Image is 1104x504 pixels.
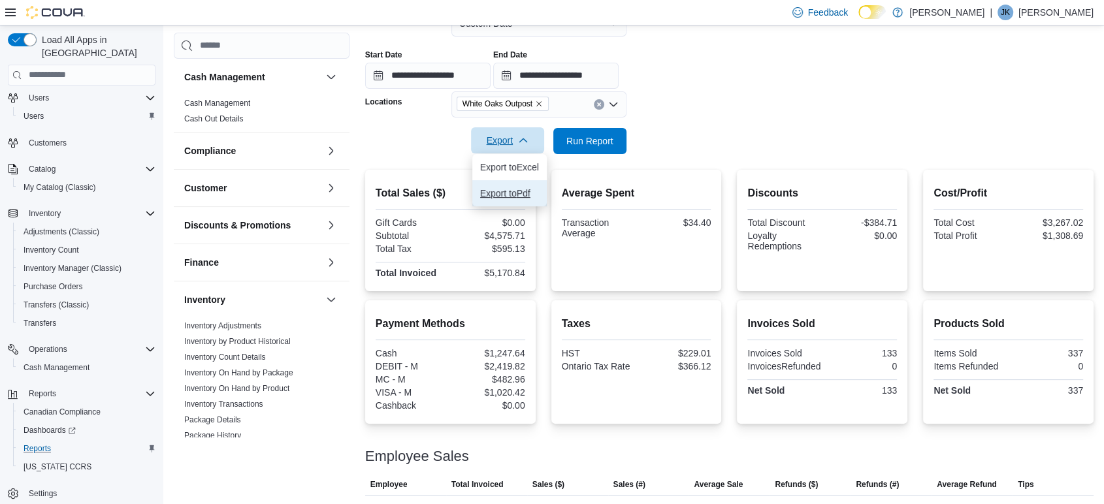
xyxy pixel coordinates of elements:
[376,316,525,332] h2: Payment Methods
[18,297,94,313] a: Transfers (Classic)
[639,361,711,371] div: $366.12
[24,341,155,357] span: Operations
[13,223,161,241] button: Adjustments (Classic)
[13,314,161,332] button: Transfers
[453,400,525,411] div: $0.00
[376,230,447,241] div: Subtotal
[934,385,971,396] strong: Net Sold
[1011,361,1083,371] div: 0
[480,188,539,198] span: Export to Pdf
[463,97,532,110] span: White Oaks Outpost
[1011,348,1083,358] div: 337
[562,217,634,238] div: Transaction Average
[18,404,155,420] span: Canadian Compliance
[480,162,539,172] span: Export to Excel
[13,421,161,439] a: Dashboards
[18,459,97,475] a: [US_STATE] CCRS
[825,217,897,228] div: -$384.71
[29,93,49,103] span: Users
[694,479,743,490] span: Average Sale
[184,321,261,330] a: Inventory Adjustments
[13,296,161,314] button: Transfers (Classic)
[184,71,321,84] button: Cash Management
[376,185,525,201] h2: Total Sales ($)
[24,386,61,402] button: Reports
[376,217,447,228] div: Gift Cards
[24,407,101,417] span: Canadian Compliance
[825,230,897,241] div: $0.00
[29,164,56,174] span: Catalog
[3,385,161,403] button: Reports
[562,185,711,201] h2: Average Spent
[566,134,613,148] span: Run Report
[934,217,1005,228] div: Total Cost
[747,316,897,332] h2: Invoices Sold
[18,297,155,313] span: Transfers (Classic)
[18,441,56,456] a: Reports
[184,181,321,195] button: Customer
[376,268,436,278] strong: Total Invoiced
[826,361,897,371] div: 0
[639,348,711,358] div: $229.01
[184,431,241,440] a: Package History
[553,128,626,154] button: Run Report
[18,180,101,195] a: My Catalog (Classic)
[24,362,89,373] span: Cash Management
[323,69,339,85] button: Cash Management
[453,387,525,398] div: $1,020.42
[323,143,339,159] button: Compliance
[493,63,619,89] input: Press the down key to open a popover containing a calendar.
[13,458,161,476] button: [US_STATE] CCRS
[934,185,1083,201] h2: Cost/Profit
[18,315,155,331] span: Transfers
[184,114,244,124] span: Cash Out Details
[184,293,225,306] h3: Inventory
[825,348,897,358] div: 133
[18,422,81,438] a: Dashboards
[184,415,241,424] a: Package Details
[453,361,525,371] div: $2,419.82
[471,127,544,153] button: Export
[13,439,161,458] button: Reports
[18,441,155,456] span: Reports
[376,400,447,411] div: Cashback
[24,206,155,221] span: Inventory
[1011,385,1083,396] div: 337
[613,479,645,490] span: Sales (#)
[184,98,250,108] span: Cash Management
[562,348,634,358] div: HST
[594,99,604,110] button: Clear input
[24,161,61,177] button: Catalog
[747,348,819,358] div: Invoices Sold
[184,144,321,157] button: Compliance
[18,108,155,124] span: Users
[365,449,469,464] h3: Employee Sales
[29,488,57,499] span: Settings
[747,217,819,228] div: Total Discount
[24,263,122,274] span: Inventory Manager (Classic)
[24,182,96,193] span: My Catalog (Classic)
[24,90,155,106] span: Users
[184,368,293,377] a: Inventory On Hand by Package
[24,300,89,310] span: Transfers (Classic)
[24,227,99,237] span: Adjustments (Classic)
[3,160,161,178] button: Catalog
[376,244,447,254] div: Total Tax
[18,279,88,294] a: Purchase Orders
[453,217,525,228] div: $0.00
[747,185,897,201] h2: Discounts
[24,206,66,221] button: Inventory
[453,244,525,254] div: $595.13
[29,388,56,399] span: Reports
[184,400,263,409] a: Inventory Transactions
[29,208,61,219] span: Inventory
[18,224,105,240] a: Adjustments (Classic)
[562,361,634,371] div: Ontario Tax Rate
[13,107,161,125] button: Users
[184,114,244,123] a: Cash Out Details
[934,316,1083,332] h2: Products Sold
[451,479,504,490] span: Total Invoiced
[18,242,155,258] span: Inventory Count
[1018,5,1094,20] p: [PERSON_NAME]
[18,180,155,195] span: My Catalog (Classic)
